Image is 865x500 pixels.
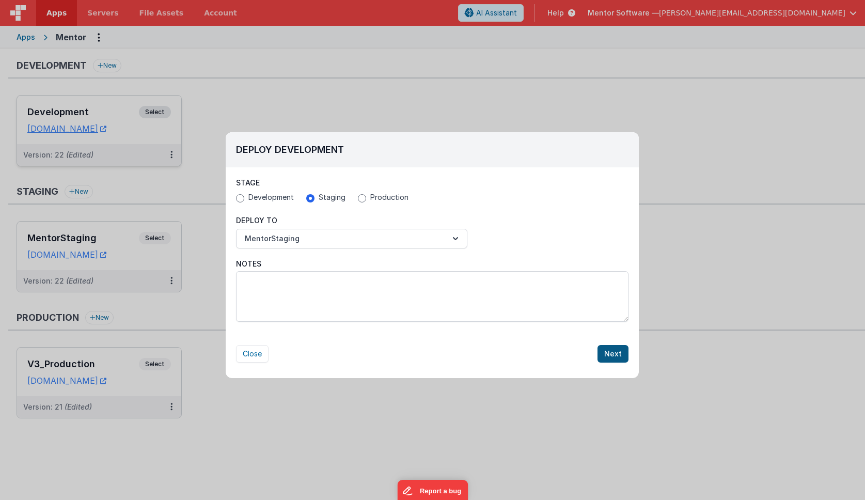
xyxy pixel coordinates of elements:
span: Staging [319,192,345,202]
input: Staging [306,194,314,202]
button: Next [597,345,628,363]
span: Production [370,192,408,202]
input: Production [358,194,366,202]
input: Development [236,194,244,202]
textarea: Notes [236,271,628,322]
span: Stage [236,178,260,187]
button: MentorStaging [236,229,467,248]
span: Development [248,192,294,202]
button: Close [236,345,269,363]
h2: Deploy Development [236,143,628,157]
p: Deploy To [236,215,467,226]
span: Notes [236,259,261,269]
